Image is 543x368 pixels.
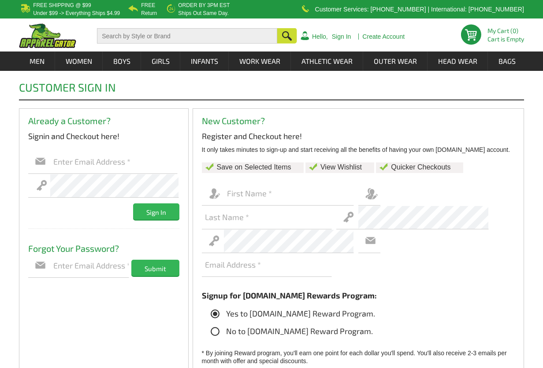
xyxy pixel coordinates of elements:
[103,52,141,71] a: Boys
[487,36,524,42] span: Cart is Empty
[229,52,290,71] a: Work Wear
[97,28,277,44] input: Search by Style or Brand
[202,291,377,300] b: Signup for [DOMAIN_NAME] Rewards Program:
[178,2,230,8] b: Order by 3PM EST
[133,203,179,220] input: Sign In
[202,253,332,277] input: Email Address *
[33,11,120,16] p: under $99 -> everything ships $4.99
[19,52,55,71] a: Men
[202,206,332,229] input: Last Name *
[178,11,230,16] p: ships out same day.
[291,52,363,71] a: Athletic Wear
[312,33,328,40] a: Hello,
[315,7,524,12] p: Customer Services: [PHONE_NUMBER] | International: [PHONE_NUMBER]
[131,260,179,276] input: Submit
[33,2,91,8] b: Free Shipping @ $99
[181,52,228,71] a: Infants
[28,236,179,254] h2: Forgot Your Password?
[202,349,515,365] p: * By joining Reward program, you'll earn one point for each dollar you'll spend. You'll also rece...
[305,162,374,173] li: View Wishlist
[428,52,487,71] a: Head Wear
[141,11,157,16] p: Return
[211,327,373,336] label: No to [DOMAIN_NAME] Reward Program.
[19,23,76,48] img: ApparelGator
[141,2,155,8] b: Free
[362,33,405,40] a: Create Account
[56,52,102,71] a: Women
[28,109,179,126] h2: Already a Customer?
[376,162,463,173] li: Quicker Checkouts
[141,52,180,71] a: Girls
[50,150,178,174] input: Enter Email Address *
[487,28,521,34] li: My Cart (0)
[364,52,427,71] a: Outer Wear
[19,82,524,99] h1: Customer Sign In
[224,182,354,206] input: First Name *
[202,131,515,141] p: Register and Checkout here!
[332,33,351,40] a: Sign In
[488,52,526,71] a: Bags
[202,109,515,126] h2: New Customer?
[28,131,179,141] p: Signin and Checkout here!
[211,309,375,318] label: Yes to [DOMAIN_NAME] Reward Program.
[202,146,515,154] p: It only takes minutes to sign-up and start receiving all the benefits of having your own [DOMAIN_...
[202,162,304,173] li: Save on Selected Items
